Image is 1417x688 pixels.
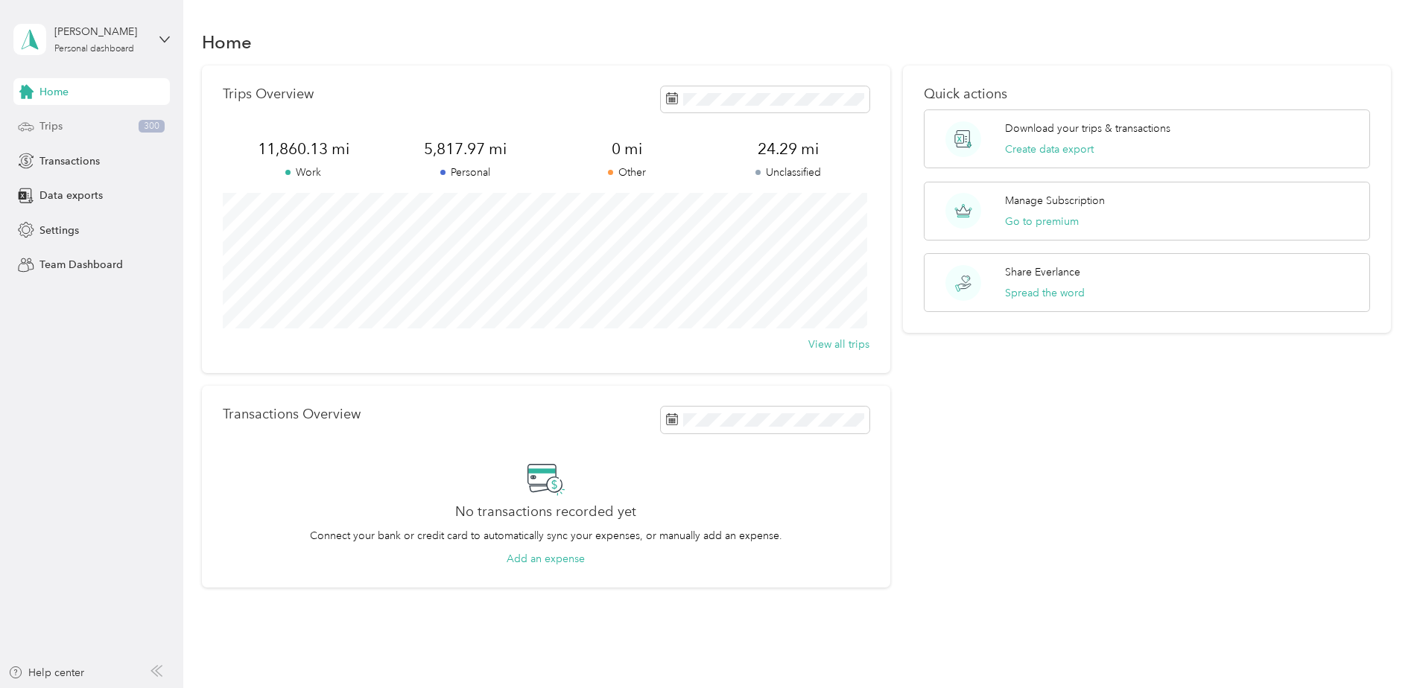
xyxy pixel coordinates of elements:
[39,223,79,238] span: Settings
[384,138,546,159] span: 5,817.97 mi
[1005,121,1170,136] p: Download your trips & transactions
[39,118,63,134] span: Trips
[39,257,123,273] span: Team Dashboard
[8,665,84,681] button: Help center
[384,165,546,180] p: Personal
[546,138,708,159] span: 0 mi
[507,551,585,567] button: Add an expense
[223,86,314,102] p: Trips Overview
[139,120,165,133] span: 300
[223,407,361,422] p: Transactions Overview
[54,45,134,54] div: Personal dashboard
[223,138,384,159] span: 11,860.13 mi
[1005,285,1085,301] button: Spread the word
[924,86,1370,102] p: Quick actions
[1005,141,1094,157] button: Create data export
[546,165,708,180] p: Other
[1005,193,1105,208] p: Manage Subscription
[39,84,69,100] span: Home
[39,153,100,169] span: Transactions
[1005,214,1079,229] button: Go to premium
[1334,605,1417,688] iframe: Everlance-gr Chat Button Frame
[310,528,782,544] p: Connect your bank or credit card to automatically sync your expenses, or manually add an expense.
[54,24,148,39] div: [PERSON_NAME]
[39,188,103,203] span: Data exports
[455,504,636,520] h2: No transactions recorded yet
[708,138,869,159] span: 24.29 mi
[223,165,384,180] p: Work
[202,34,252,50] h1: Home
[808,337,869,352] button: View all trips
[708,165,869,180] p: Unclassified
[1005,264,1080,280] p: Share Everlance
